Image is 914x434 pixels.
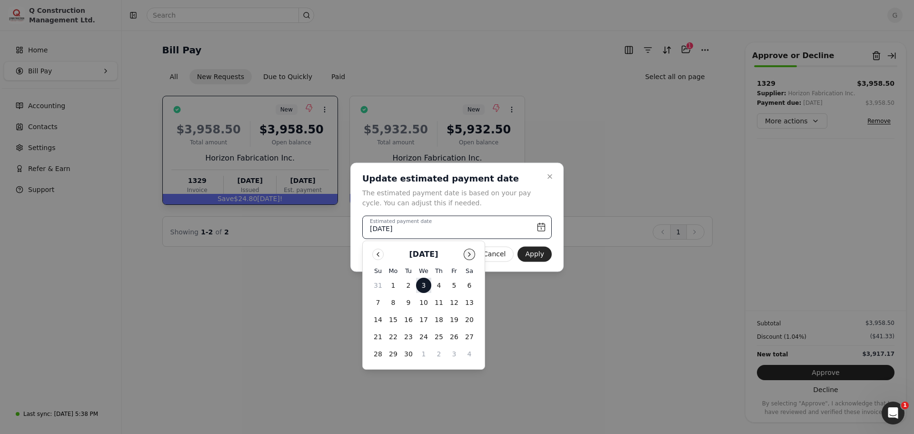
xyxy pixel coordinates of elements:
[431,312,447,327] button: 18
[462,266,477,276] th: Saturday
[416,312,431,327] button: 17
[401,278,416,293] button: 2
[462,329,477,344] button: 27
[447,346,462,362] button: 3
[370,329,386,344] button: 21
[386,346,401,362] button: 29
[517,246,552,262] button: Apply
[447,312,462,327] button: 19
[362,172,540,184] h2: Update estimated payment date
[416,278,431,293] button: 3
[416,346,431,362] button: 1
[401,329,416,344] button: 23
[401,295,416,310] button: 9
[447,266,462,276] th: Friday
[401,312,416,327] button: 16
[431,329,447,344] button: 25
[431,266,447,276] th: Thursday
[447,329,462,344] button: 26
[416,266,431,276] th: Wednesday
[416,329,431,344] button: 24
[409,249,438,260] div: [DATE]
[431,346,447,362] button: 2
[416,295,431,310] button: 10
[386,295,401,310] button: 8
[447,278,462,293] button: 5
[386,329,401,344] button: 22
[386,266,401,276] th: Monday
[464,249,475,260] button: Go to next month
[362,215,552,239] button: Estimated payment date
[882,402,904,424] iframe: Intercom live chat
[386,312,401,327] button: 15
[901,402,909,409] span: 1
[462,278,477,293] button: 6
[462,346,477,362] button: 4
[370,266,386,276] th: Sunday
[370,278,386,293] button: 31
[362,188,540,208] p: The estimated payment date is based on your pay cycle. You can adjust this if needed.
[370,218,432,225] label: Estimated payment date
[386,278,401,293] button: 1
[447,295,462,310] button: 12
[462,295,477,310] button: 13
[475,246,514,262] button: Cancel
[370,346,386,362] button: 28
[401,266,416,276] th: Tuesday
[431,278,447,293] button: 4
[370,312,386,327] button: 14
[431,295,447,310] button: 11
[462,312,477,327] button: 20
[372,249,384,260] button: Go to previous month
[370,295,386,310] button: 7
[401,346,416,362] button: 30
